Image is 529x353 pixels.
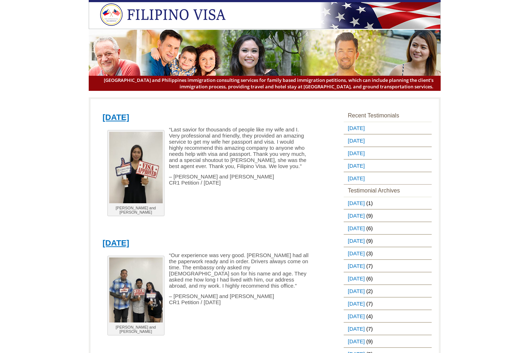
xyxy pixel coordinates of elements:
[344,335,432,348] li: (9)
[344,197,366,209] a: [DATE]
[344,197,432,209] li: (1)
[344,323,366,335] a: [DATE]
[344,234,432,247] li: (9)
[103,252,309,289] p: “Our experience was very good. [PERSON_NAME] had all the paperwork ready and in order. Drivers al...
[344,272,432,285] li: (6)
[96,77,433,90] span: [GEOGRAPHIC_DATA] and Philippines immigration consulting services for family based immigration pe...
[344,147,366,159] a: [DATE]
[344,260,366,272] a: [DATE]
[344,135,366,147] a: [DATE]
[344,160,366,172] a: [DATE]
[109,325,163,334] p: [PERSON_NAME] and [PERSON_NAME]
[109,206,163,214] p: [PERSON_NAME] and [PERSON_NAME]
[103,238,129,247] a: [DATE]
[344,122,366,134] a: [DATE]
[344,322,432,335] li: (7)
[344,247,432,260] li: (3)
[344,209,432,222] li: (9)
[344,110,432,122] h3: Recent Testimonials
[344,185,432,197] h3: Testimonial Archives
[344,247,366,259] a: [DATE]
[103,126,309,169] p: “Last savior for thousands of people like my wife and I. Very professional and friendly, they pro...
[344,260,432,272] li: (7)
[344,298,366,310] a: [DATE]
[169,293,274,305] span: – [PERSON_NAME] and [PERSON_NAME] CR1 Petition / [DATE]
[169,173,274,186] span: – [PERSON_NAME] and [PERSON_NAME] CR1 Petition / [DATE]
[344,335,366,347] a: [DATE]
[344,273,366,284] a: [DATE]
[103,113,129,122] a: [DATE]
[344,210,366,222] a: [DATE]
[344,310,366,322] a: [DATE]
[344,235,366,247] a: [DATE]
[109,132,163,203] img: John and Irene
[344,285,432,297] li: (2)
[344,297,432,310] li: (7)
[109,257,163,322] img: Mark Anthony
[344,222,432,234] li: (6)
[344,222,366,234] a: [DATE]
[344,172,366,184] a: [DATE]
[344,310,432,322] li: (4)
[344,285,366,297] a: [DATE]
